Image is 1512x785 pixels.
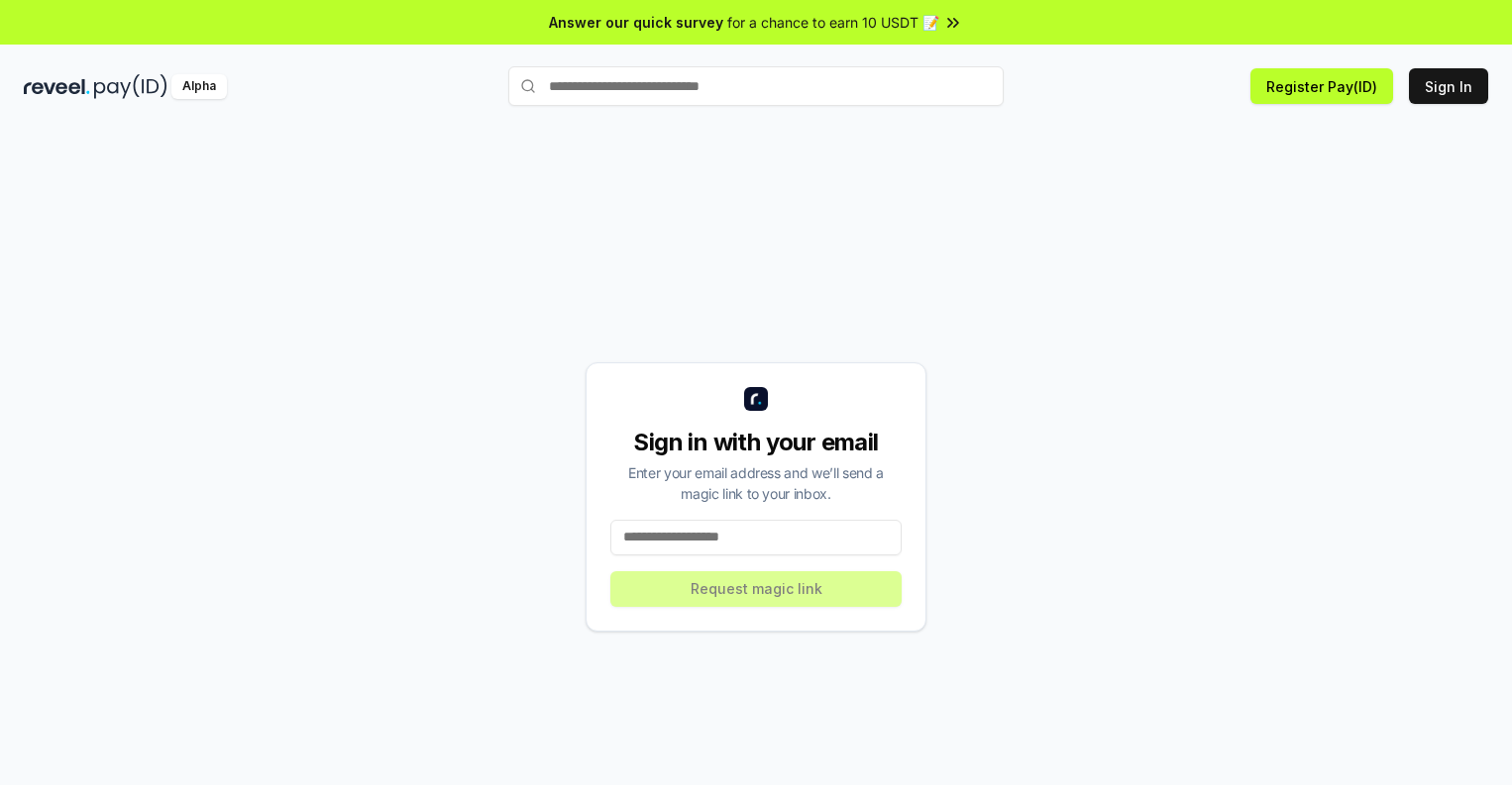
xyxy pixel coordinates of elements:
div: Enter your email address and we’ll send a magic link to your inbox. [610,462,902,504]
img: pay_id [94,74,167,99]
div: Sign in with your email [610,427,902,458]
span: Answer our quick survey [549,12,723,33]
span: for a chance to earn 10 USDT 📝 [727,12,939,33]
div: Alpha [171,74,227,99]
button: Register Pay(ID) [1250,68,1393,104]
button: Sign In [1409,68,1488,104]
img: reveel_dark [24,74,90,99]
img: logo_small [744,387,768,411]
